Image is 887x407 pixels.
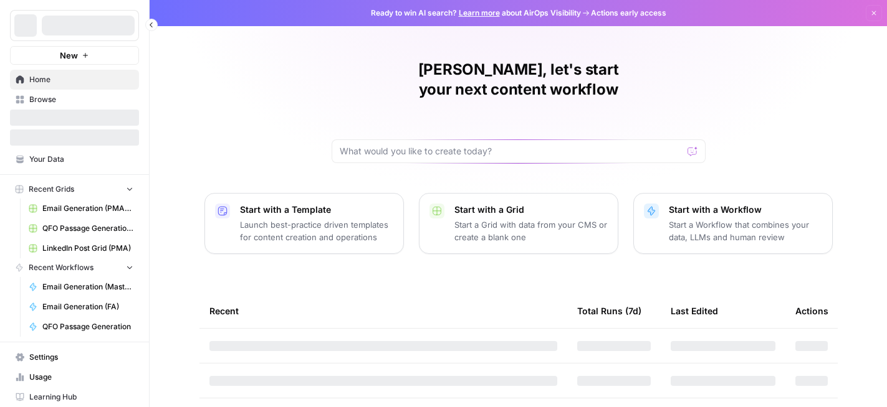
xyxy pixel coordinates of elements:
span: Recent Grids [29,184,74,195]
span: Recent Workflows [29,262,93,273]
span: New [60,49,78,62]
p: Start with a Grid [454,203,608,216]
button: Start with a GridStart a Grid with data from your CMS or create a blank one [419,193,618,254]
a: Learning Hub [10,387,139,407]
span: Browse [29,94,133,105]
span: QFO Passage Generation (PMA) [42,223,133,234]
span: Settings [29,352,133,363]
a: Learn more [459,8,500,17]
p: Start with a Template [240,203,393,216]
a: Your Data [10,149,139,169]
a: Settings [10,347,139,367]
a: Usage [10,367,139,387]
span: Learning Hub [29,391,133,403]
a: LinkedIn Post Grid (PMA) [23,238,139,258]
div: Actions [795,294,828,328]
span: Home [29,74,133,85]
p: Start with a Workflow [669,203,822,216]
div: Last Edited [671,294,718,328]
div: Total Runs (7d) [577,294,641,328]
button: New [10,46,139,65]
h1: [PERSON_NAME], let's start your next content workflow [332,60,706,100]
div: Recent [209,294,557,328]
a: Email Generation (Master) [23,277,139,297]
a: Home [10,70,139,90]
span: Email Generation (PMA) - OLD [42,203,133,214]
span: Ready to win AI search? about AirOps Visibility [371,7,581,19]
a: QFO Passage Generation [23,317,139,337]
span: QFO Passage Generation [42,321,133,332]
p: Launch best-practice driven templates for content creation and operations [240,218,393,243]
a: Browse [10,90,139,110]
button: Recent Grids [10,180,139,199]
a: Email Generation (FA) [23,297,139,317]
button: Recent Workflows [10,258,139,277]
span: Your Data [29,154,133,165]
span: Actions early access [591,7,666,19]
span: Email Generation (FA) [42,301,133,312]
span: Usage [29,372,133,383]
span: LinkedIn Post Grid (PMA) [42,243,133,254]
p: Start a Workflow that combines your data, LLMs and human review [669,218,822,243]
p: Start a Grid with data from your CMS or create a blank one [454,218,608,243]
button: Start with a WorkflowStart a Workflow that combines your data, LLMs and human review [633,193,833,254]
span: Email Generation (Master) [42,281,133,292]
a: Email Generation (PMA) - OLD [23,199,139,218]
a: QFO Passage Generation (PMA) [23,218,139,238]
input: What would you like to create today? [340,145,683,157]
button: Start with a TemplateLaunch best-practice driven templates for content creation and operations [204,193,404,254]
